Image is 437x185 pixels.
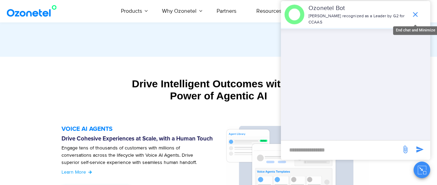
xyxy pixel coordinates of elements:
span: end chat or minimize [408,8,422,21]
div: Drive Intelligent Outcomes with the Power of Agentic AI [30,78,407,102]
p: [PERSON_NAME] recognized as a Leader by G2 for CCAAS [308,13,408,26]
h6: Drive Cohesive Experiences at Scale, with a Human Touch [61,136,218,143]
span: send message [398,143,412,156]
a: Learn More [61,168,92,176]
p: Ozonetel Bot [308,4,408,13]
button: Close chat [414,162,430,178]
span: Learn More [61,169,86,175]
span: send message [413,143,427,156]
img: header [284,4,304,25]
h5: VOICE AI AGENTS [61,126,218,132]
p: Engage tens of thousands of customers with millions of conversations across the lifecycle with Vo... [61,144,201,173]
div: new-msg-input [284,144,398,156]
